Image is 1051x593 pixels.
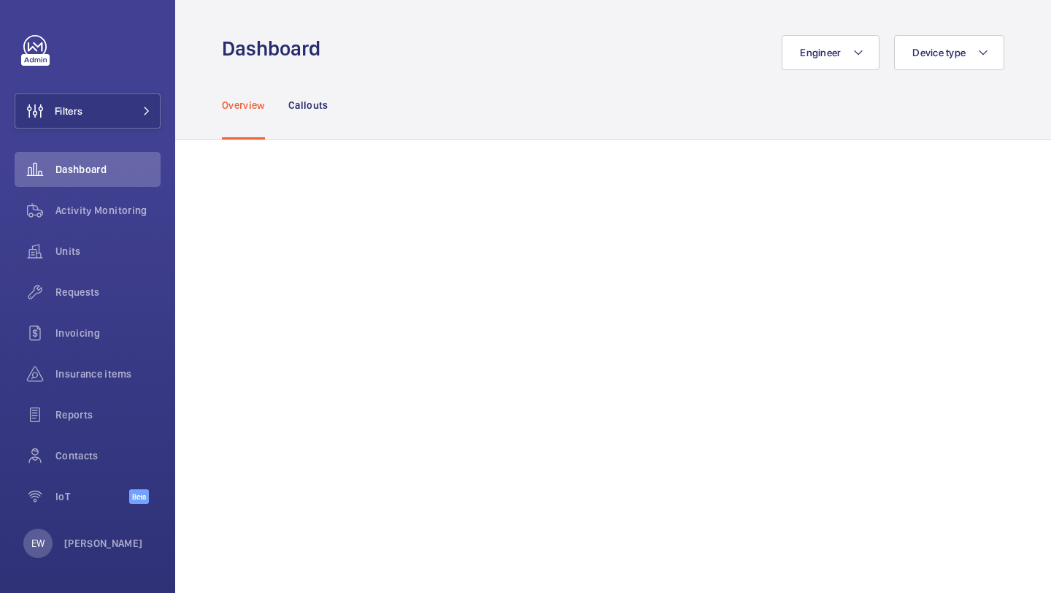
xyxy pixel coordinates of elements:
[55,244,161,259] span: Units
[55,285,161,299] span: Requests
[55,104,82,118] span: Filters
[222,35,329,62] h1: Dashboard
[782,35,879,70] button: Engineer
[288,98,328,112] p: Callouts
[55,367,161,381] span: Insurance items
[222,98,265,112] p: Overview
[55,448,161,463] span: Contacts
[55,162,161,177] span: Dashboard
[55,408,161,422] span: Reports
[55,203,161,218] span: Activity Monitoring
[912,47,966,58] span: Device type
[129,489,149,504] span: Beta
[894,35,1004,70] button: Device type
[15,93,161,129] button: Filters
[800,47,841,58] span: Engineer
[55,326,161,340] span: Invoicing
[64,536,143,551] p: [PERSON_NAME]
[55,489,129,504] span: IoT
[31,536,45,551] p: EW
